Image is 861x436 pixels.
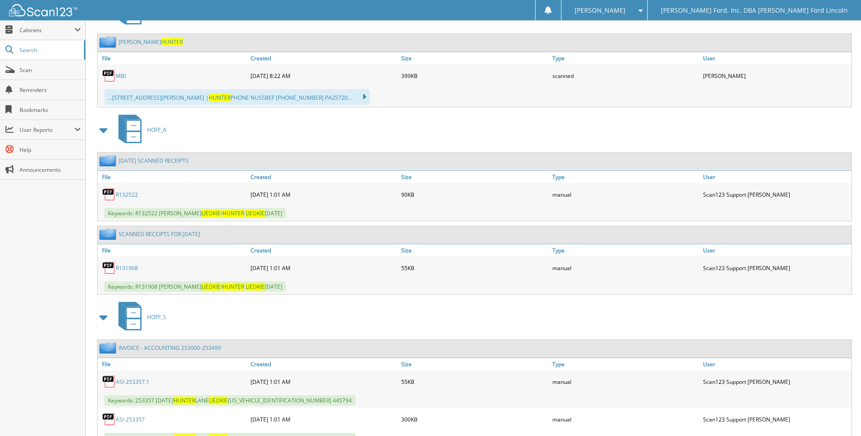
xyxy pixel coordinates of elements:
[550,259,701,277] div: manual
[118,38,183,46] a: [PERSON_NAME]HUNTER
[116,72,126,80] a: MBI
[113,299,166,335] a: HOFF_S
[20,166,81,174] span: Announcements
[701,67,851,85] div: [PERSON_NAME]
[550,185,701,203] div: manual
[550,244,701,257] a: Type
[98,52,248,64] a: File
[118,344,221,352] a: INVOICE - ACCOUNTING 253000-253499
[248,171,399,183] a: Created
[209,94,231,102] span: HUNTER
[102,188,116,201] img: PDF.png
[20,126,74,134] span: User Reports
[118,230,200,238] a: SCANNED RECEIPTS FOR [DATE]
[102,69,116,82] img: PDF.png
[147,313,166,321] span: HOFF_S
[102,412,116,426] img: PDF.png
[99,36,118,48] img: folder2.png
[98,171,248,183] a: File
[550,171,701,183] a: Type
[20,106,81,114] span: Bookmarks
[399,373,550,391] div: 55KB
[248,358,399,370] a: Created
[202,283,221,291] span: LIEDKIE
[550,373,701,391] div: manual
[701,410,851,428] div: Scan123 Support [PERSON_NAME]
[104,89,370,105] div: ...[STREET_ADDRESS][PERSON_NAME] | PHONE NUSSBEF [PHONE_NUMBER] PA25720...
[20,146,81,154] span: Help
[116,191,138,199] a: R132522
[701,373,851,391] div: Scan123 Support [PERSON_NAME]
[550,67,701,85] div: scanned
[550,52,701,64] a: Type
[246,209,265,217] span: LIEDKIE
[98,244,248,257] a: File
[550,410,701,428] div: manual
[399,259,550,277] div: 55KB
[248,373,399,391] div: [DATE] 1:01 AM
[113,112,167,148] a: HOFF_A
[99,155,118,166] img: folder2.png
[399,67,550,85] div: 399KB
[248,52,399,64] a: Created
[248,410,399,428] div: [DATE] 1:01 AM
[701,185,851,203] div: Scan123 Support [PERSON_NAME]
[116,416,145,423] a: ASI-253357
[98,358,248,370] a: File
[99,342,118,354] img: folder2.png
[399,171,550,183] a: Size
[102,261,116,275] img: PDF.png
[161,38,183,46] span: HUNTER
[20,46,79,54] span: Search
[102,375,116,388] img: PDF.png
[104,395,355,406] span: Keywords: 253357 [DATE] LANE [US_VEHICLE_IDENTIFICATION_NUMBER] 445794
[147,126,167,134] span: HOFF_A
[118,157,189,165] a: [DATE] SCANNED RECEIPTS
[20,86,81,94] span: Reminders
[99,228,118,240] img: folder2.png
[248,185,399,203] div: [DATE] 1:01 AM
[399,410,550,428] div: 300KB
[248,67,399,85] div: [DATE] 8:22 AM
[701,171,851,183] a: User
[550,358,701,370] a: Type
[399,358,550,370] a: Size
[399,244,550,257] a: Size
[701,259,851,277] div: Scan123 Support [PERSON_NAME]
[701,244,851,257] a: User
[116,264,138,272] a: R131908
[399,52,550,64] a: Size
[104,281,286,292] span: Keywords: R131908 [PERSON_NAME] / [DATE]
[209,397,228,404] span: LIEDKIE
[20,66,81,74] span: Scan
[20,26,74,34] span: Cabinets
[575,8,625,13] span: [PERSON_NAME]
[222,283,244,291] span: HUNTER
[173,397,195,404] span: HUNTER
[222,209,244,217] span: HUNTER
[9,4,77,16] img: scan123-logo-white.svg
[116,378,149,386] a: ASI-253357.1
[104,208,286,218] span: Keywords: R132522 [PERSON_NAME] / [DATE]
[248,244,399,257] a: Created
[246,283,265,291] span: LIEDKIE
[248,259,399,277] div: [DATE] 1:01 AM
[399,185,550,203] div: 90KB
[701,52,851,64] a: User
[701,358,851,370] a: User
[661,8,848,13] span: [PERSON_NAME] Ford, Inc. DBA [PERSON_NAME] Ford Lincoln
[202,209,221,217] span: LIEDKIE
